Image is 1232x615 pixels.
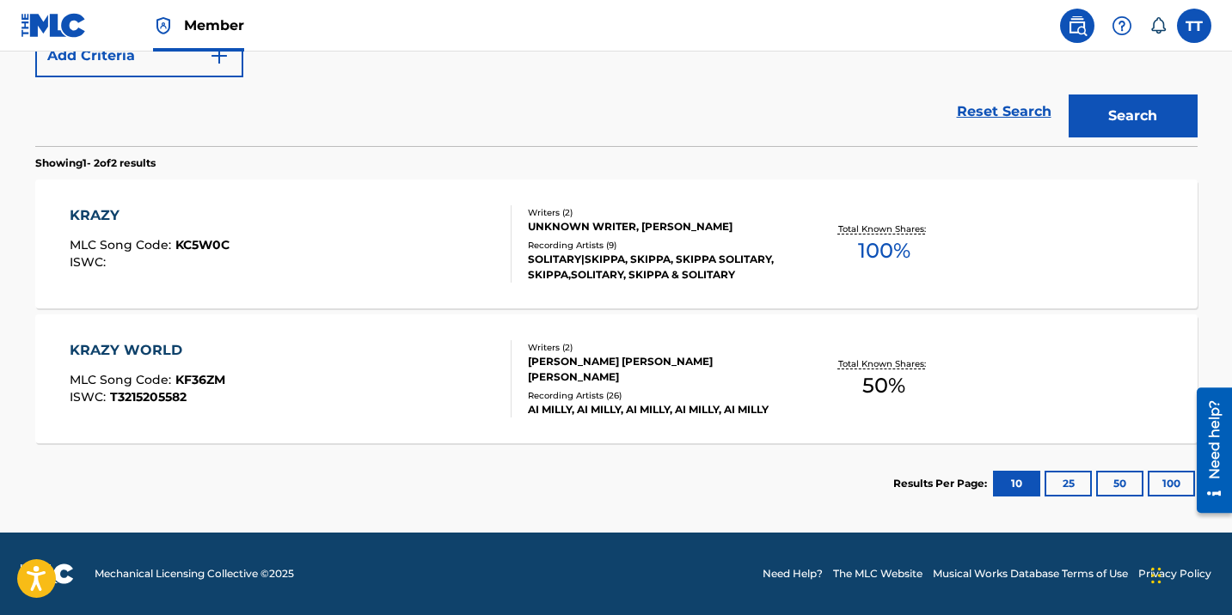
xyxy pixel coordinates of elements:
a: Musical Works Database Terms of Use [933,566,1128,582]
button: Add Criteria [35,34,243,77]
div: User Menu [1177,9,1211,43]
button: 25 [1045,471,1092,496]
span: KF36ZM [175,372,225,387]
span: 100 % [858,235,910,266]
img: MLC Logo [21,13,87,38]
div: Drag [1151,550,1162,601]
div: Writers ( 2 ) [528,206,788,219]
span: MLC Song Code : [70,372,175,387]
a: The MLC Website [833,566,922,582]
a: KRAZY WORLDMLC Song Code:KF36ZMISWC:T3215205582Writers (2)[PERSON_NAME] [PERSON_NAME] [PERSON_NAM... [35,314,1198,443]
span: KC5W0C [175,237,230,253]
span: Member [184,15,244,35]
a: Reset Search [948,93,1060,131]
img: Top Rightsholder [153,15,174,36]
div: [PERSON_NAME] [PERSON_NAME] [PERSON_NAME] [528,354,788,385]
div: Writers ( 2 ) [528,341,788,354]
span: Mechanical Licensing Collective © 2025 [95,566,294,582]
img: search [1067,15,1088,36]
p: Results Per Page: [893,476,991,491]
a: Need Help? [763,566,823,582]
div: Help [1105,9,1139,43]
img: 9d2ae6d4665cec9f34b9.svg [209,46,230,66]
button: 10 [993,471,1040,496]
iframe: Resource Center [1184,381,1232,519]
div: Notifications [1149,17,1167,34]
span: 50 % [862,370,905,401]
div: SOLITARY|SKIPPA, SKIPPA, SKIPPA SOLITARY, SKIPPA,SOLITARY, SKIPPA & SOLITARY [528,252,788,283]
a: KRAZYMLC Song Code:KC5W0CISWC:Writers (2)UNKNOWN WRITER, [PERSON_NAME]Recording Artists (9)SOLITA... [35,180,1198,308]
div: Recording Artists ( 9 ) [528,239,788,252]
span: ISWC : [70,389,110,405]
button: Search [1069,94,1198,137]
a: Public Search [1060,9,1094,43]
img: logo [21,563,74,584]
button: 100 [1148,471,1195,496]
img: help [1112,15,1132,36]
a: Privacy Policy [1138,566,1211,582]
p: Total Known Shares: [838,357,930,370]
div: Recording Artists ( 26 ) [528,389,788,402]
div: AI MILLY, AI MILLY, AI MILLY, AI MILLY, AI MILLY [528,402,788,417]
div: KRAZY [70,205,230,226]
div: UNKNOWN WRITER, [PERSON_NAME] [528,219,788,234]
span: ISWC : [70,254,110,270]
p: Showing 1 - 2 of 2 results [35,155,156,171]
span: T3215205582 [110,389,187,405]
div: KRAZY WORLD [70,340,225,361]
span: MLC Song Code : [70,237,175,253]
iframe: Chat Widget [1146,533,1232,615]
p: Total Known Shares: [838,222,930,235]
button: 50 [1096,471,1143,496]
